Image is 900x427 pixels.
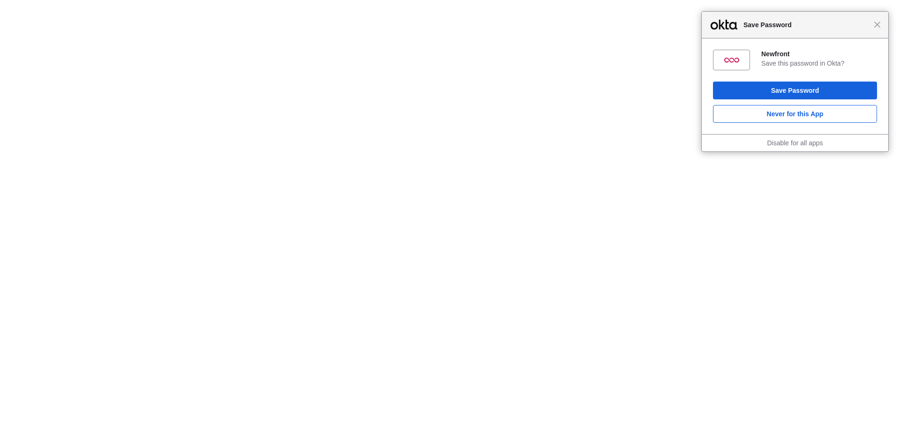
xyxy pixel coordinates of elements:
button: Save Password [713,82,877,99]
a: Disable for all apps [767,139,823,147]
span: Close [874,21,881,28]
button: Never for this App [713,105,877,123]
div: Newfront [761,50,877,58]
div: Save this password in Okta? [761,59,877,67]
span: Save Password [739,19,874,30]
img: 9qr+3JAAAABklEQVQDAAYfn1AZwRfeAAAAAElFTkSuQmCC [724,52,739,67]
